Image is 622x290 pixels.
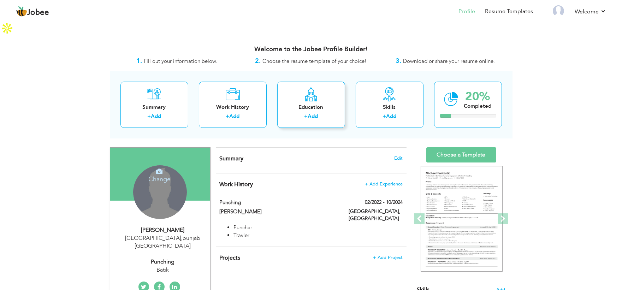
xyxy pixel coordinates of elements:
[553,5,564,17] img: Profile Img
[134,166,185,183] h4: Change
[233,224,402,231] li: Punchar
[308,113,318,120] a: Add
[115,234,210,250] div: [GEOGRAPHIC_DATA] punjab [GEOGRAPHIC_DATA]
[27,9,49,17] span: Jobee
[383,113,386,120] label: +
[219,199,338,206] label: punching
[144,58,217,65] span: Fill out your information below.
[575,7,606,16] a: Welcome
[151,113,161,120] a: Add
[219,254,240,262] span: Projects
[263,58,367,65] span: Choose the resume template of your choice!
[396,57,401,65] strong: 3.
[226,113,229,120] label: +
[464,91,492,102] div: 20%
[219,208,338,215] label: [PERSON_NAME]
[115,266,210,274] div: Batik
[126,103,183,111] div: Summary
[394,156,403,161] span: Edit
[16,6,49,17] a: Jobee
[233,232,402,239] li: Travler
[365,199,403,206] label: 02/2022 - 10/2024
[373,255,403,260] span: + Add Project
[219,155,243,162] span: Summary
[205,103,261,111] div: Work History
[283,103,339,111] div: Education
[181,234,183,242] span: ,
[115,258,210,266] div: punching
[386,113,396,120] a: Add
[361,103,418,111] div: Skills
[403,58,495,65] span: Download or share your resume online.
[219,180,253,188] span: Work History
[147,113,151,120] label: +
[115,226,210,234] div: [PERSON_NAME]
[365,182,403,187] span: + Add Experience
[426,147,496,162] a: Choose a Template
[219,254,402,261] h4: This helps to highlight the project, tools and skills you have worked on.
[136,57,142,65] strong: 1.
[485,7,533,16] a: Resume Templates
[219,155,402,162] h4: Adding a summary is a quick and easy way to highlight your experience and interests.
[464,102,492,110] div: Completed
[458,7,475,16] a: Profile
[229,113,239,120] a: Add
[304,113,308,120] label: +
[110,46,513,53] h3: Welcome to the Jobee Profile Builder!
[349,208,403,222] label: [GEOGRAPHIC_DATA], [GEOGRAPHIC_DATA]
[255,57,261,65] strong: 2.
[219,181,402,188] h4: This helps to show the companies you have worked for.
[16,6,27,17] img: jobee.io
